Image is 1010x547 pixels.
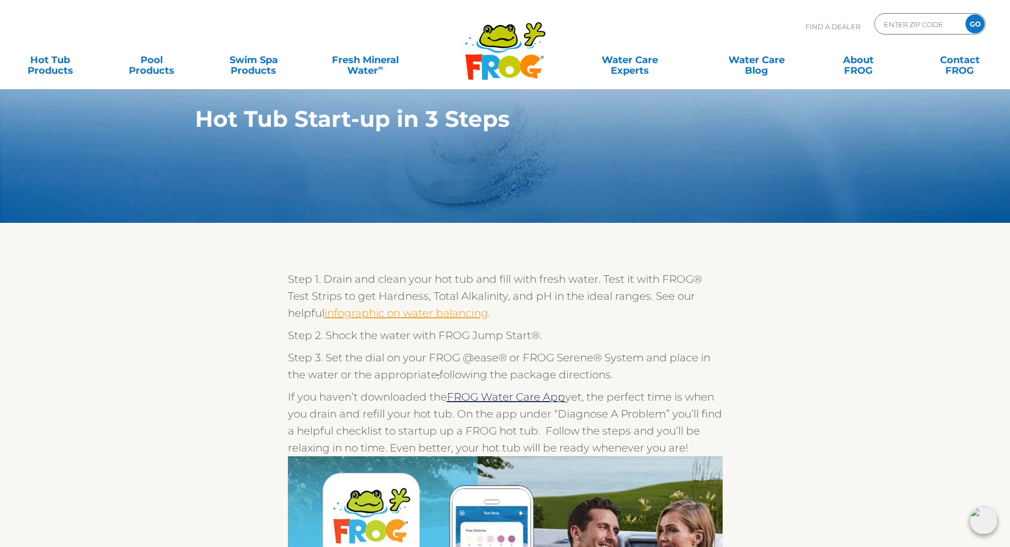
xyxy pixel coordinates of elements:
sup: ∞ [378,63,383,72]
p: Step 2. Shock the water with FROG Jump Start®. [288,327,723,344]
a: infographic on water balancing [324,307,488,319]
a: PoolProducts [112,49,191,71]
a: Hot TubProducts [11,49,90,71]
a: Swim SpaProducts [214,49,293,71]
input: GO [965,14,985,33]
a: AboutFROG [819,49,898,71]
a: Water CareExperts [566,49,694,71]
p: Step 1. Drain and clean your hot tub and fill with fresh water. Test it with FROG® Test Strips to... [288,271,723,322]
p: Find A Dealer [805,13,860,40]
span: , [437,368,440,381]
a: Water CareBlog [717,49,796,71]
h1: Hot Tub Start-up in 3 Steps [195,106,766,132]
a: Fresh MineralWater∞ [315,49,415,71]
input: Zip Code Form [883,16,954,32]
p: If you haven’t downloaded the yet, the perfect time is when you drain and refill your hot tub. On... [288,388,723,456]
img: openIcon [970,507,997,534]
p: Step 3. Set the dial on your FROG @ease® or FROG Serene® System and place in the water or the app... [288,349,723,383]
a: ContactFROG [920,49,999,71]
a: FROG Water Care App [447,390,565,403]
